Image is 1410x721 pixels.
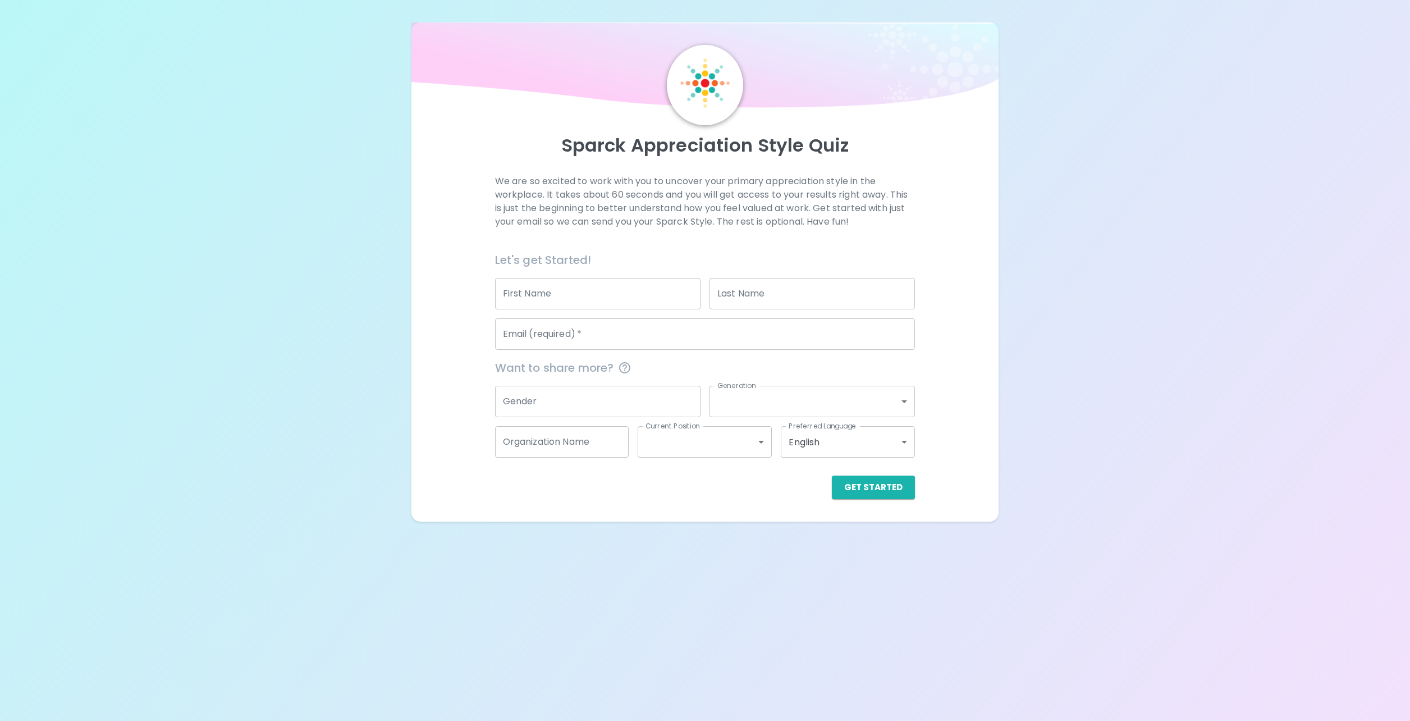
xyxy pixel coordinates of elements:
[781,426,915,458] div: English
[425,134,986,157] p: Sparck Appreciation Style Quiz
[411,22,999,115] img: wave
[495,175,915,229] p: We are so excited to work with you to uncover your primary appreciation style in the workplace. I...
[680,58,730,108] img: Sparck Logo
[495,359,915,377] span: Want to share more?
[495,251,915,269] h6: Let's get Started!
[832,476,915,499] button: Get Started
[717,381,756,390] label: Generation
[618,361,631,375] svg: This information is completely confidential and only used for aggregated appreciation studies at ...
[646,421,700,431] label: Current Position
[789,421,856,431] label: Preferred Language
